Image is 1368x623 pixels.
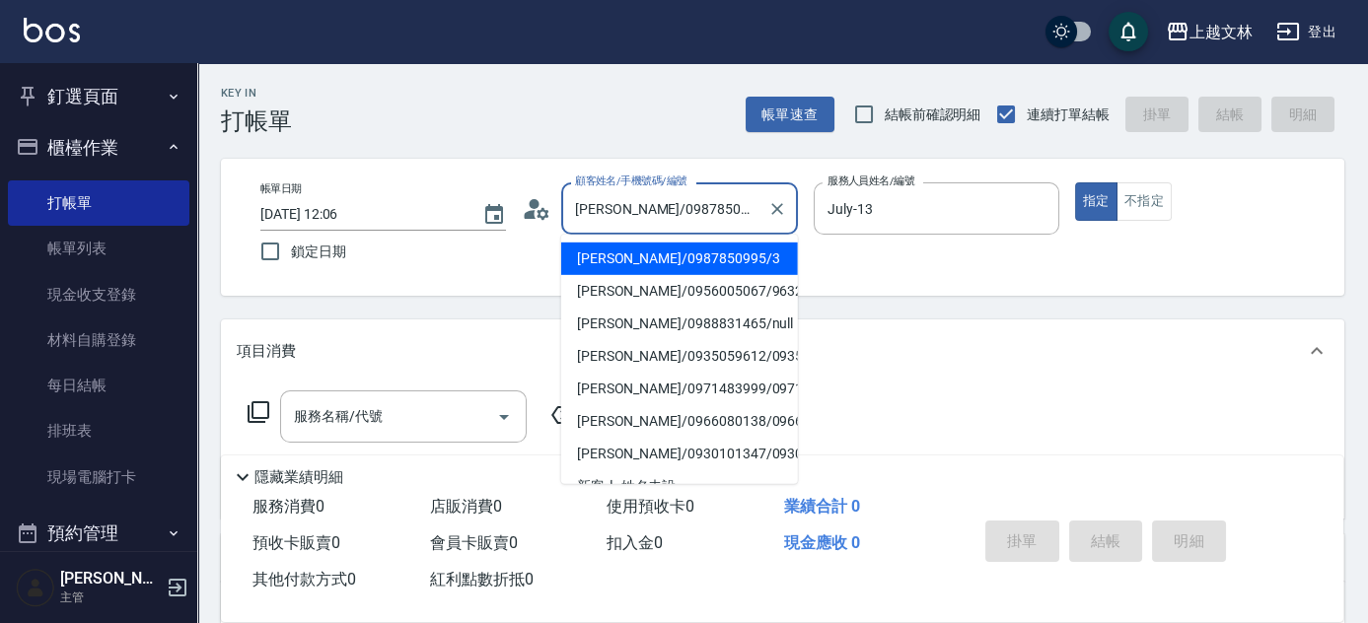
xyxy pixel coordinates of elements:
li: [PERSON_NAME]/0988831465/null [561,308,798,340]
h2: Key In [221,87,292,100]
span: 業績合計 0 [784,497,860,516]
button: 登出 [1268,14,1344,50]
img: Logo [24,18,80,42]
a: 打帳單 [8,180,189,226]
a: 現場電腦打卡 [8,454,189,500]
input: YYYY/MM/DD hh:mm [260,198,463,231]
label: 帳單日期 [260,181,302,196]
span: 結帳前確認明細 [885,104,981,125]
button: 帳單速查 [746,97,834,133]
label: 顧客姓名/手機號碼/編號 [575,173,687,188]
img: Person [16,568,55,607]
button: Choose date, selected date is 2025-09-11 [470,191,518,239]
p: 主管 [60,588,161,606]
span: 其他付款方式 0 [252,570,356,588]
span: 連續打單結帳 [1027,104,1110,125]
p: 項目消費 [237,341,296,362]
a: 排班表 [8,408,189,453]
button: 上越文林 [1158,12,1260,52]
span: 扣入金 0 [607,533,663,552]
p: 隱藏業績明細 [254,467,343,488]
button: 釘選頁面 [8,71,189,122]
li: [PERSON_NAME]/0930101347/0930101347 [561,438,798,470]
span: 紅利點數折抵 0 [430,570,534,588]
li: [PERSON_NAME]/0971483999/0971483999 [561,373,798,405]
button: Open [488,401,520,433]
label: 服務人員姓名/編號 [828,173,914,188]
a: 每日結帳 [8,363,189,408]
span: 預收卡販賣 0 [252,533,340,552]
span: 使用預收卡 0 [607,497,694,516]
span: 服務消費 0 [252,497,324,516]
span: 現金應收 0 [784,533,860,552]
div: 上越文林 [1189,20,1253,44]
button: save [1109,12,1148,51]
button: 指定 [1075,182,1117,221]
a: 材料自購登錄 [8,317,189,363]
a: 帳單列表 [8,226,189,271]
span: 鎖定日期 [291,242,346,262]
li: 新客人 姓名未設定/[PERSON_NAME]0939763301/null [561,470,798,523]
button: 預約管理 [8,508,189,559]
a: 現金收支登錄 [8,272,189,317]
h5: [PERSON_NAME] [60,569,161,588]
button: Clear [763,195,791,223]
li: [PERSON_NAME]/0935059612/0935059612 [561,340,798,373]
h3: 打帳單 [221,107,292,135]
span: 會員卡販賣 0 [430,533,518,552]
button: 櫃檯作業 [8,122,189,173]
span: 店販消費 0 [430,497,502,516]
li: [PERSON_NAME]/0987850995/3 [561,242,798,275]
li: [PERSON_NAME]/0956005067/9632 [561,275,798,308]
div: 項目消費 [221,319,1344,382]
li: [PERSON_NAME]/0966080138/0966080138 [561,405,798,438]
button: 不指定 [1116,182,1172,221]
